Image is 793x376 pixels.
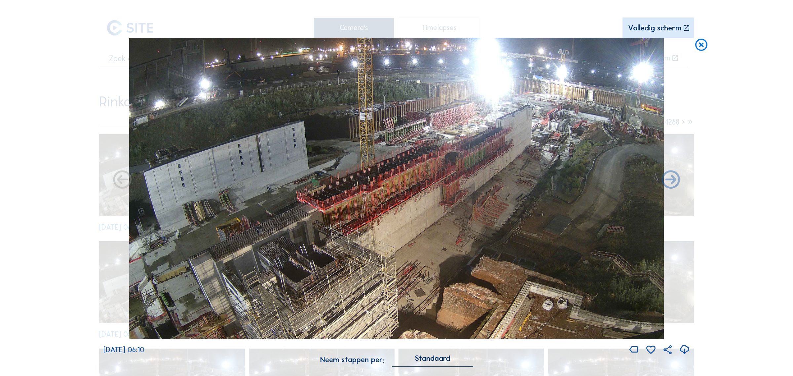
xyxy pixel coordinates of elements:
[660,169,682,192] i: Back
[628,24,682,32] div: Volledig scherm
[103,345,144,354] span: [DATE] 06:10
[415,356,450,361] div: Standaard
[392,356,473,366] div: Standaard
[111,169,133,192] i: Forward
[129,38,664,338] img: Image
[320,356,384,363] div: Neem stappen per:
